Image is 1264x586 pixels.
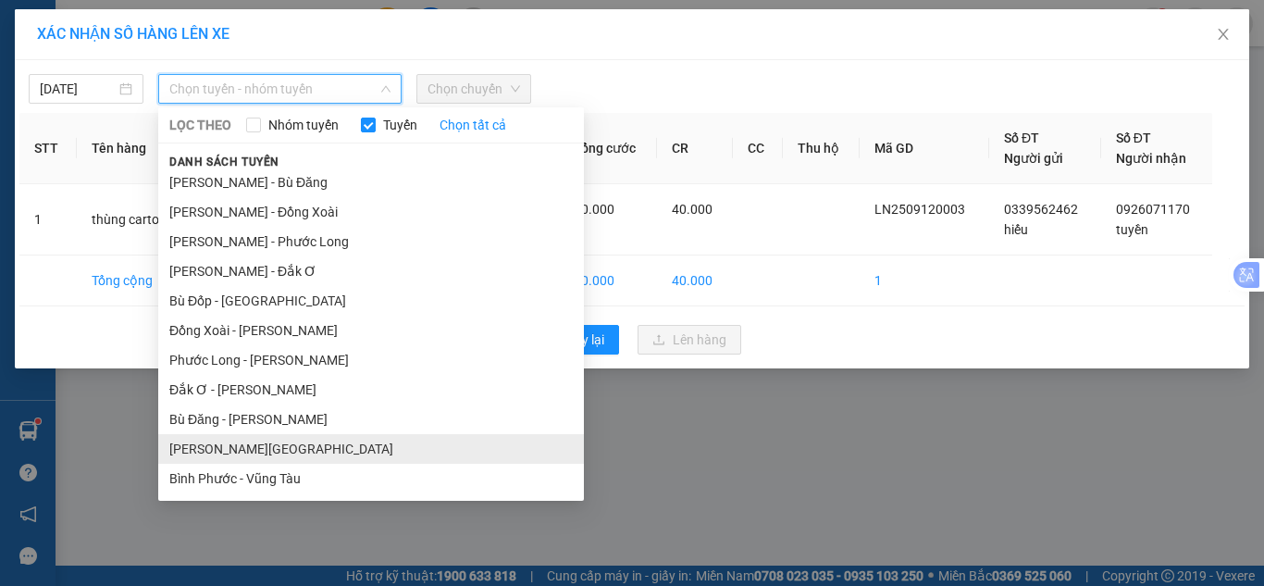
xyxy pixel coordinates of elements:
span: Chọn chuyến [428,75,520,103]
button: uploadLên hàng [638,325,741,355]
li: Bù Đăng - [PERSON_NAME] [158,405,584,434]
span: down [380,83,391,94]
span: Nhận: [144,18,189,37]
span: Tuyến [376,115,425,135]
span: CR : [14,121,43,141]
div: VP Lộc Ninh [16,16,131,60]
td: 1 [860,256,989,306]
div: tuyền [144,60,270,82]
th: Mã GD [860,113,989,184]
span: Số ĐT [1116,131,1151,145]
li: Phước Long - [PERSON_NAME] [158,345,584,375]
th: STT [19,113,77,184]
span: LỌC THEO [169,115,231,135]
td: 40.000 [657,256,733,306]
span: Gửi: [16,18,44,37]
th: CC [733,113,783,184]
span: XÁC NHẬN SỐ HÀNG LÊN XE [37,25,229,43]
th: Thu hộ [783,113,860,184]
span: Chọn tuyến - nhóm tuyến [169,75,390,103]
li: Đồng Xoài - [PERSON_NAME] [158,316,584,345]
li: [PERSON_NAME] - Bù Đăng [158,168,584,197]
a: Chọn tất cả [440,115,506,135]
li: Đắk Ơ - [PERSON_NAME] [158,375,584,405]
td: Tổng cộng [77,256,190,306]
li: [PERSON_NAME] - Phước Long [158,227,584,256]
span: 40.000 [672,202,713,217]
td: 40.000 [559,256,658,306]
th: CR [657,113,733,184]
span: Người nhận [1116,151,1186,166]
span: hiếu [1004,222,1028,237]
span: 40.000 [574,202,614,217]
span: 0339562462 [1004,202,1078,217]
span: tuyền [1116,222,1148,237]
td: 1 [19,184,77,256]
button: Close [1197,9,1249,61]
span: LN2509120003 [874,202,965,217]
div: hiếu [16,60,131,82]
span: close [1216,27,1231,42]
span: Người gửi [1004,151,1063,166]
th: Tên hàng [77,113,190,184]
li: Bình Phước - Vũng Tàu [158,464,584,493]
li: [PERSON_NAME][GEOGRAPHIC_DATA] [158,434,584,464]
li: Bù Đốp - [GEOGRAPHIC_DATA] [158,286,584,316]
li: [PERSON_NAME] - Đắk Ơ [158,256,584,286]
span: Danh sách tuyến [158,154,291,170]
th: Tổng cước [559,113,658,184]
span: Số ĐT [1004,131,1039,145]
input: 12/09/2025 [40,79,116,99]
td: thùng carton [77,184,190,256]
li: [PERSON_NAME] - Đồng Xoài [158,197,584,227]
div: 40.000 [14,119,134,142]
div: VP Quận 5 [144,16,270,60]
span: 0926071170 [1116,202,1190,217]
span: Nhóm tuyến [261,115,346,135]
